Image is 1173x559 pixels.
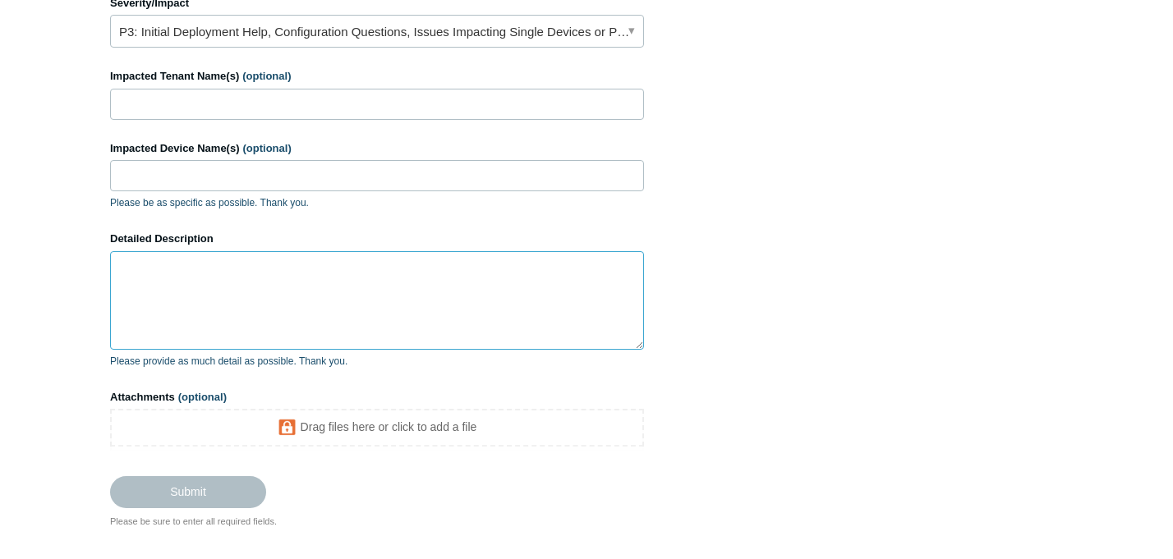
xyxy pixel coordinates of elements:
[110,68,644,85] label: Impacted Tenant Name(s)
[110,195,644,210] p: Please be as specific as possible. Thank you.
[110,515,644,529] div: Please be sure to enter all required fields.
[110,15,644,48] a: P3: Initial Deployment Help, Configuration Questions, Issues Impacting Single Devices or Past Out...
[243,142,292,154] span: (optional)
[110,231,644,247] label: Detailed Description
[110,389,644,406] label: Attachments
[110,140,644,157] label: Impacted Device Name(s)
[110,476,266,507] input: Submit
[178,391,227,403] span: (optional)
[242,70,291,82] span: (optional)
[110,354,644,369] p: Please provide as much detail as possible. Thank you.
